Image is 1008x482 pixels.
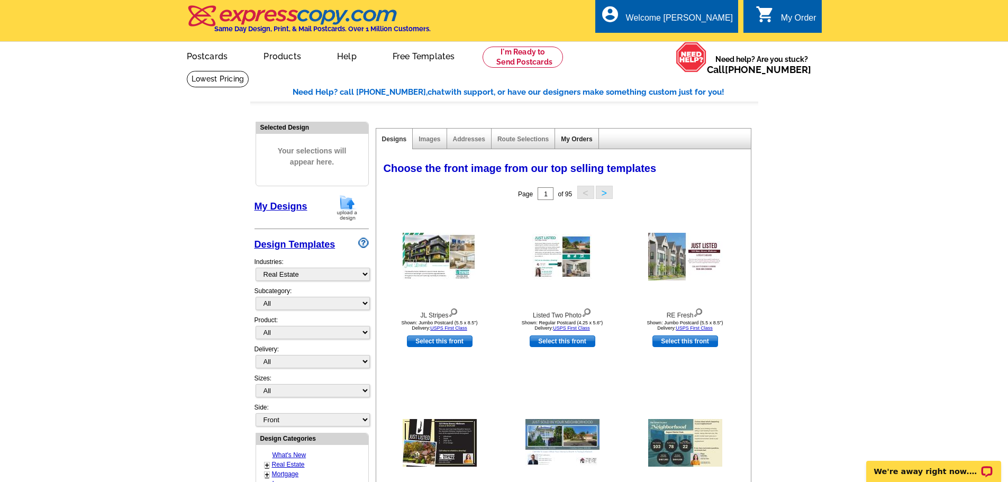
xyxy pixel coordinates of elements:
div: Selected Design [256,122,368,132]
div: Delivery: [255,344,369,374]
a: My Designs [255,201,307,212]
div: Need Help? call [PHONE_NUMBER], with support, or have our designers make something custom just fo... [293,86,758,98]
a: Design Templates [255,239,335,250]
a: Same Day Design, Print, & Mail Postcards. Over 1 Million Customers. [187,13,431,33]
a: Route Selections [497,135,549,143]
a: use this design [407,335,473,347]
img: help [676,42,707,72]
a: [PHONE_NUMBER] [725,64,811,75]
a: + [265,461,269,469]
iframe: LiveChat chat widget [859,449,1008,482]
img: RE Fresh [648,233,722,280]
button: > [596,186,613,199]
span: of 95 [558,190,572,198]
img: Listed Two Photo [532,234,593,279]
div: Industries: [255,252,369,286]
a: Real Estate [272,461,305,468]
span: chat [428,87,444,97]
div: Design Categories [256,433,368,443]
div: Welcome [PERSON_NAME] [626,13,733,28]
span: Need help? Are you stuck? [707,54,816,75]
div: Shown: Regular Postcard (4.25 x 5.6") Delivery: [504,320,621,331]
img: upload-design [333,194,361,221]
span: Page [518,190,533,198]
a: use this design [530,335,595,347]
img: view design details [582,306,592,317]
a: Addresses [453,135,485,143]
a: Images [419,135,440,143]
span: Your selections will appear here. [264,135,360,178]
div: Side: [255,403,369,428]
a: Mortgage [272,470,299,478]
div: Subcategory: [255,286,369,315]
div: Shown: Jumbo Postcard (5.5 x 8.5") Delivery: [382,320,498,331]
img: Just Sold - 2 Property [525,419,600,467]
span: Choose the front image from our top selling templates [384,162,657,174]
a: Designs [382,135,407,143]
div: My Order [781,13,816,28]
span: Call [707,64,811,75]
i: account_circle [601,5,620,24]
a: USPS First Class [553,325,590,331]
div: Product: [255,315,369,344]
a: shopping_cart My Order [756,12,816,25]
a: Products [247,43,318,68]
a: USPS First Class [430,325,467,331]
div: Sizes: [255,374,369,403]
div: Listed Two Photo [504,306,621,320]
a: Free Templates [376,43,472,68]
a: Help [320,43,374,68]
img: JL Stripes [403,233,477,280]
div: RE Fresh [627,306,743,320]
img: design-wizard-help-icon.png [358,238,369,248]
a: use this design [652,335,718,347]
i: shopping_cart [756,5,775,24]
a: My Orders [561,135,592,143]
a: USPS First Class [676,325,713,331]
a: What's New [273,451,306,459]
button: < [577,186,594,199]
img: view design details [693,306,703,317]
h4: Same Day Design, Print, & Mail Postcards. Over 1 Million Customers. [214,25,431,33]
img: JL Arrow [403,419,477,467]
div: Shown: Jumbo Postcard (5.5 x 8.5") Delivery: [627,320,743,331]
div: JL Stripes [382,306,498,320]
a: Postcards [170,43,245,68]
a: + [265,470,269,479]
img: Neighborhood Latest [648,419,722,467]
img: view design details [448,306,458,317]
